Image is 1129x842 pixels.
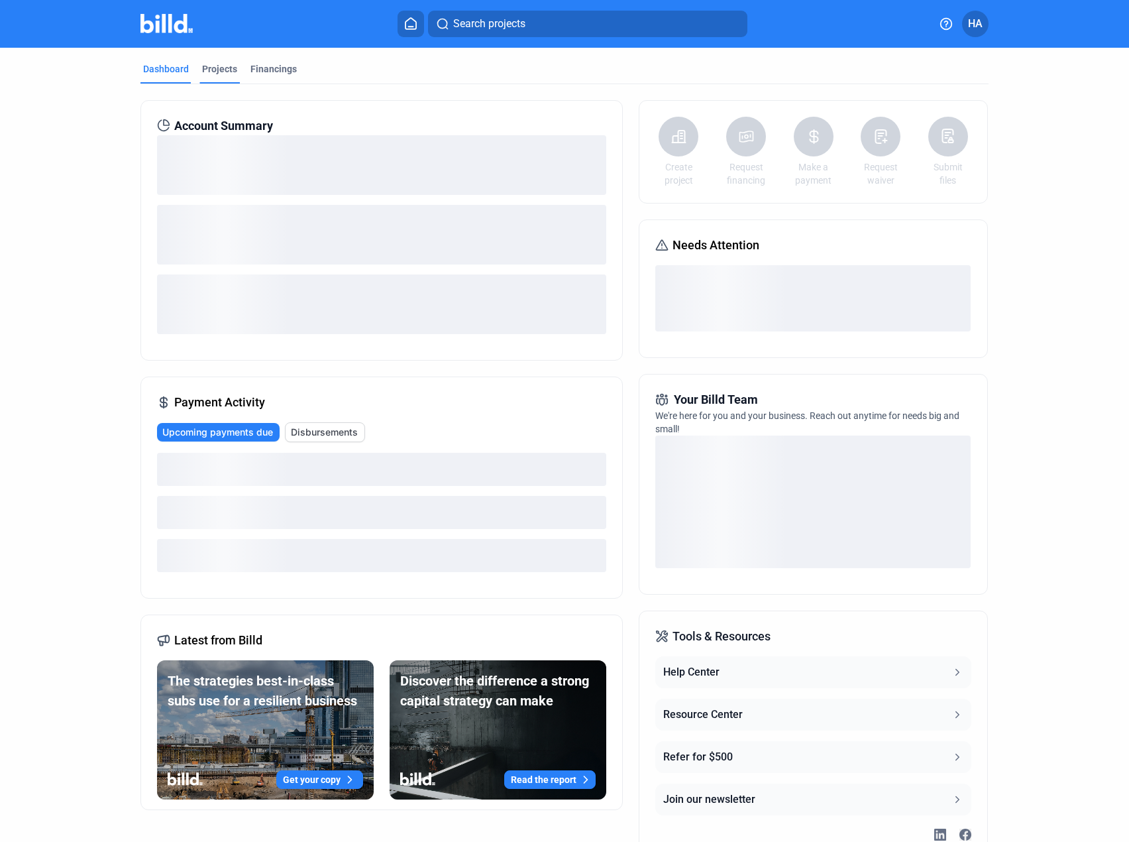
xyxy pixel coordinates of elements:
div: Dashboard [143,62,189,76]
div: loading [655,265,971,331]
button: Join our newsletter [655,784,971,815]
div: Join our newsletter [663,792,755,808]
button: Refer for $500 [655,741,971,773]
button: Resource Center [655,699,971,731]
span: Payment Activity [174,393,265,412]
span: Your Billd Team [674,391,758,409]
div: loading [655,436,971,568]
div: loading [157,539,606,572]
span: Upcoming payments due [162,426,273,439]
button: Read the report [504,770,596,789]
div: Discover the difference a strong capital strategy can make [400,671,596,711]
button: Search projects [428,11,747,37]
span: Account Summary [174,117,273,135]
div: loading [157,453,606,486]
span: Disbursements [291,426,358,439]
button: Upcoming payments due [157,423,280,442]
div: loading [157,205,606,265]
a: Create project [655,160,702,187]
button: Get your copy [276,770,363,789]
span: Latest from Billd [174,631,262,650]
div: The strategies best-in-class subs use for a resilient business [168,671,363,711]
button: Help Center [655,656,971,688]
button: Disbursements [285,422,365,442]
div: Help Center [663,664,720,680]
span: HA [968,16,983,32]
div: loading [157,496,606,529]
a: Request waiver [857,160,904,187]
div: Refer for $500 [663,749,733,765]
a: Request financing [723,160,769,187]
span: Tools & Resources [672,627,771,646]
div: Financings [250,62,297,76]
a: Make a payment [790,160,837,187]
span: Needs Attention [672,236,759,255]
div: Projects [202,62,237,76]
button: HA [962,11,989,37]
span: We're here for you and your business. Reach out anytime for needs big and small! [655,410,959,434]
a: Submit files [925,160,971,187]
div: loading [157,274,606,334]
div: Resource Center [663,707,743,723]
img: Billd Company Logo [140,14,193,33]
span: Search projects [453,16,525,32]
div: loading [157,135,606,195]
